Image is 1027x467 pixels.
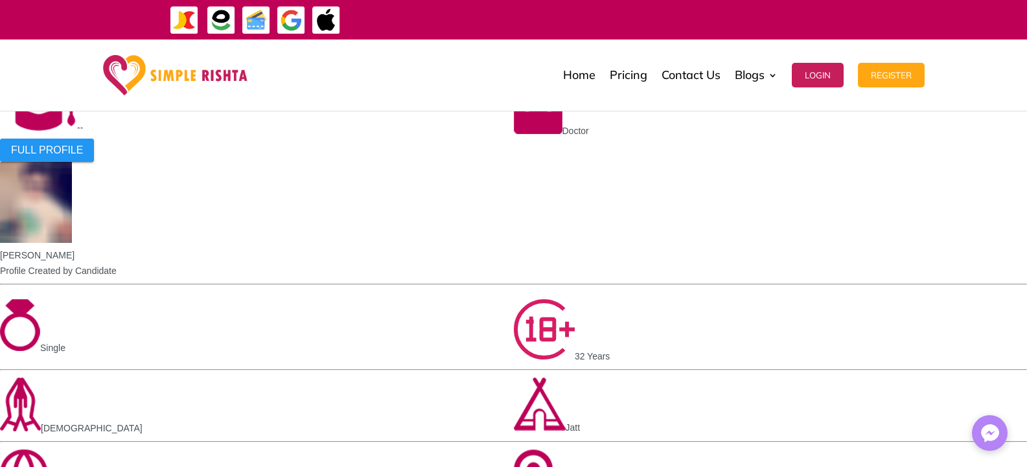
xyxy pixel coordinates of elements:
img: ApplePay-icon [312,6,341,35]
span: Doctor [562,126,589,136]
button: Register [858,63,925,87]
a: Blogs [735,43,778,108]
button: Login [792,63,844,87]
a: Home [563,43,595,108]
span: 32 Years [575,351,610,361]
a: Register [858,43,925,108]
span: -- [77,122,83,133]
a: Pricing [610,43,647,108]
a: Login [792,43,844,108]
img: GooglePay-icon [277,6,306,35]
span: [DEMOGRAPHIC_DATA] [41,423,143,433]
span: Jatt [566,422,581,433]
img: JazzCash-icon [170,6,199,35]
a: Contact Us [662,43,721,108]
img: Credit Cards [242,6,271,35]
span: FULL PROFILE [11,144,83,156]
img: EasyPaisa-icon [207,6,236,35]
span: Single [40,343,65,353]
img: Messenger [977,420,1003,446]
